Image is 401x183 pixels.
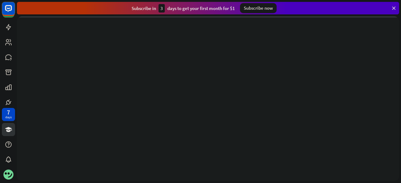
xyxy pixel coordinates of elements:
div: 7 [7,109,10,115]
div: days [5,115,12,119]
div: Subscribe now [240,3,277,13]
a: 7 days [2,108,15,121]
div: Subscribe in days to get your first month for $1 [132,4,235,13]
div: 3 [159,4,165,13]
